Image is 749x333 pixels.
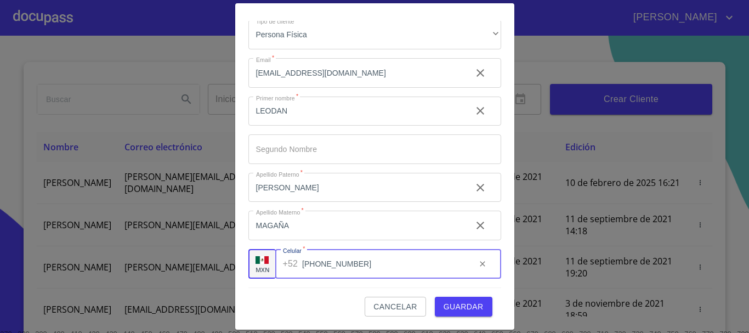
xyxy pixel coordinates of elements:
button: clear input [467,98,493,124]
img: R93DlvwvvjP9fbrDwZeCRYBHk45OWMq+AAOlFVsxT89f82nwPLnD58IP7+ANJEaWYhP0Tx8kkA0WlQMPQsAAgwAOmBj20AXj6... [256,256,269,264]
span: Guardar [444,300,484,314]
button: clear input [467,212,493,239]
span: Cancelar [373,300,417,314]
p: MXN [256,266,270,274]
p: +52 [283,257,298,270]
button: Cancelar [365,297,425,317]
button: clear input [467,174,493,201]
button: Guardar [435,297,492,317]
button: clear input [472,253,493,275]
button: clear input [467,60,493,86]
div: Persona Física [248,20,501,49]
